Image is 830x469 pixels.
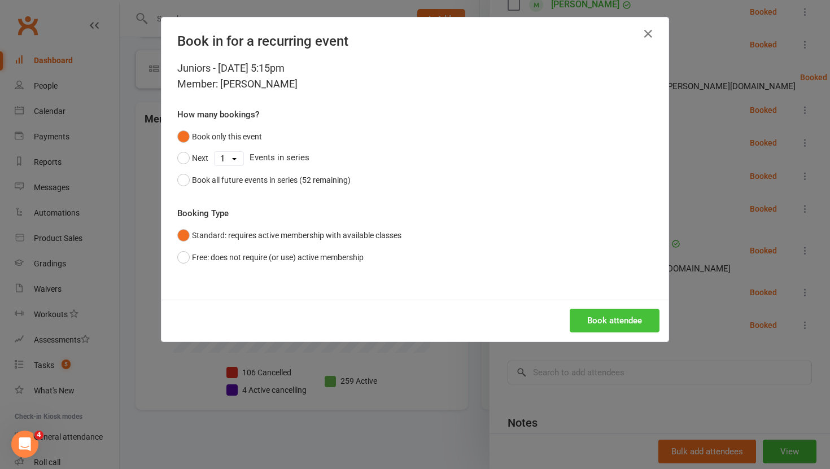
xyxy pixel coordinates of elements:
button: Standard: requires active membership with available classes [177,225,401,246]
button: Book attendee [570,309,659,332]
label: Booking Type [177,207,229,220]
button: Book all future events in series (52 remaining) [177,169,351,191]
span: 4 [34,431,43,440]
label: How many bookings? [177,108,259,121]
iframe: Intercom live chat [11,431,38,458]
div: Events in series [177,147,653,169]
button: Book only this event [177,126,262,147]
button: Next [177,147,208,169]
h4: Book in for a recurring event [177,33,653,49]
div: Book all future events in series (52 remaining) [192,174,351,186]
div: Juniors - [DATE] 5:15pm Member: [PERSON_NAME] [177,60,653,92]
button: Close [639,25,657,43]
button: Free: does not require (or use) active membership [177,247,364,268]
